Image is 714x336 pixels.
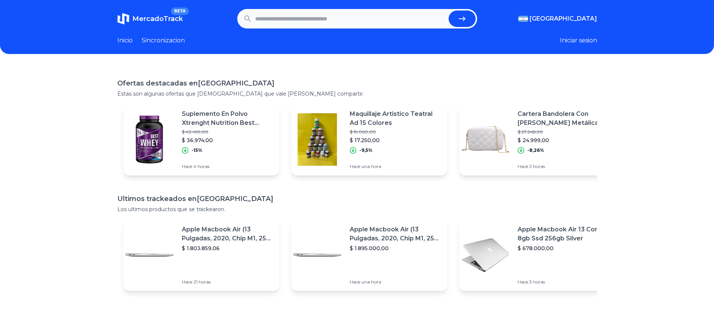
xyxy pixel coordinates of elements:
[182,136,273,144] p: $ 36.974,00
[123,219,279,291] a: Featured imageApple Macbook Air (13 Pulgadas, 2020, Chip M1, 256 Gb De Ssd, 8 Gb De Ram) - Plata$...
[117,90,597,97] p: Estas son algunas ofertas que [DEMOGRAPHIC_DATA] que vale [PERSON_NAME] compartir.
[518,279,609,285] p: Hace 3 horas
[350,129,441,135] p: $ 19.060,00
[142,36,185,45] a: Sincronizacion
[530,14,597,23] span: [GEOGRAPHIC_DATA]
[117,36,133,45] a: Inicio
[291,229,344,281] img: Featured image
[518,225,609,243] p: Apple Macbook Air 13 Core I5 8gb Ssd 256gb Silver
[117,205,597,213] p: Los ultimos productos que se trackearon.
[459,113,512,166] img: Featured image
[459,229,512,281] img: Featured image
[123,103,279,175] a: Featured imageSuplemento En Polvo Xtrenght Nutrition Best Whey Proteínas Sabor Vainilla En Pote D...
[182,279,273,285] p: Hace 21 horas
[350,244,441,252] p: $ 1.895.000,00
[117,78,597,88] h1: Ofertas destacadas en [GEOGRAPHIC_DATA]
[350,136,441,144] p: $ 17.250,00
[192,147,202,153] p: -15%
[123,113,176,166] img: Featured image
[182,225,273,243] p: Apple Macbook Air (13 Pulgadas, 2020, Chip M1, 256 Gb De Ssd, 8 Gb De Ram) - Plata
[117,193,597,204] h1: Ultimos trackeados en [GEOGRAPHIC_DATA]
[117,13,129,25] img: MercadoTrack
[350,163,441,169] p: Hace una hora
[182,109,273,127] p: Suplemento En Polvo Xtrenght Nutrition Best Whey Proteínas Sabor Vainilla En Pote De 907g
[518,16,528,22] img: Argentina
[560,36,597,45] button: Iniciar sesion
[518,244,609,252] p: $ 678.000,00
[518,129,609,135] p: $ 27.248,90
[123,229,176,281] img: Featured image
[350,279,441,285] p: Hace una hora
[359,147,373,153] p: -9,5%
[117,13,183,25] a: MercadoTrackBETA
[291,113,344,166] img: Featured image
[459,103,615,175] a: Featured imageCartera Bandolera Con [PERSON_NAME] Metálica$ 27.248,90$ 24.999,00-8,26%Hace 2 horas
[527,147,544,153] p: -8,26%
[182,163,273,169] p: Hace 4 horas
[518,136,609,144] p: $ 24.999,00
[182,244,273,252] p: $ 1.803.859,06
[518,109,609,127] p: Cartera Bandolera Con [PERSON_NAME] Metálica
[350,225,441,243] p: Apple Macbook Air (13 Pulgadas, 2020, Chip M1, 256 Gb De Ssd, 8 Gb De Ram) - Plata
[132,15,183,23] span: MercadoTrack
[182,129,273,135] p: $ 43.499,00
[291,103,447,175] a: Featured imageMaquillaje Artistico Teatral Ad 15 Colores$ 19.060,00$ 17.250,00-9,5%Hace una hora
[171,7,189,15] span: BETA
[459,219,615,291] a: Featured imageApple Macbook Air 13 Core I5 8gb Ssd 256gb Silver$ 678.000,00Hace 3 horas
[291,219,447,291] a: Featured imageApple Macbook Air (13 Pulgadas, 2020, Chip M1, 256 Gb De Ssd, 8 Gb De Ram) - Plata$...
[518,163,609,169] p: Hace 2 horas
[350,109,441,127] p: Maquillaje Artistico Teatral Ad 15 Colores
[518,14,597,23] button: [GEOGRAPHIC_DATA]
